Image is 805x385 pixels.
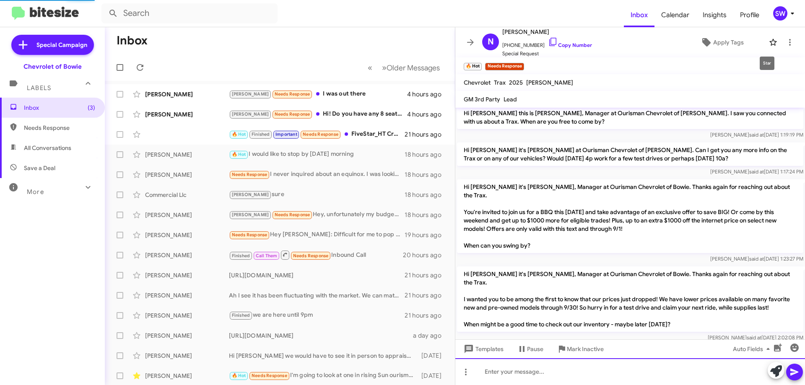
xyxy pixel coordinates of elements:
[464,96,500,103] span: GM 3rd Party
[405,130,448,139] div: 21 hours ago
[624,3,654,27] a: Inbox
[229,250,403,260] div: Inbound Call
[726,341,780,357] button: Auto Fields
[229,291,405,300] div: Ah I see it has been fluctuating with the market. We can match the price you saw, and probably do...
[405,231,448,239] div: 19 hours ago
[232,373,246,378] span: 🔥 Hot
[413,331,448,340] div: a day ago
[363,59,377,76] button: Previous
[773,6,787,21] div: SW
[405,211,448,219] div: 18 hours ago
[747,334,761,341] span: said at
[485,63,524,70] small: Needs Response
[229,210,405,220] div: Hey, unfortunately my budget is $34500 max.
[455,341,510,357] button: Templates
[713,35,744,50] span: Apply Tags
[733,3,766,27] a: Profile
[232,212,269,217] span: [PERSON_NAME]
[229,271,405,279] div: [URL][DOMAIN_NAME]
[710,168,803,175] span: [PERSON_NAME] [DATE] 1:17:24 PM
[749,132,764,138] span: said at
[494,79,506,86] span: Trax
[145,372,229,380] div: [PERSON_NAME]
[457,179,803,253] p: Hi [PERSON_NAME] it's [PERSON_NAME], Manager at Ourisman Chevrolet of Bowie. Thanks again for rea...
[293,253,329,258] span: Needs Response
[145,171,229,179] div: [PERSON_NAME]
[145,251,229,259] div: [PERSON_NAME]
[275,132,297,137] span: Important
[550,341,610,357] button: Mark Inactive
[377,59,445,76] button: Next
[760,57,774,70] div: Star
[382,62,387,73] span: »
[232,232,267,238] span: Needs Response
[526,79,573,86] span: [PERSON_NAME]
[232,253,250,258] span: Finished
[710,256,803,262] span: [PERSON_NAME] [DATE] 1:23:27 PM
[24,164,55,172] span: Save a Deal
[232,313,250,318] span: Finished
[145,150,229,159] div: [PERSON_NAME]
[457,266,803,332] p: Hi [PERSON_NAME] it's [PERSON_NAME], Manager at Ourisman Chevrolet of Bowie. Thanks again for rea...
[11,35,94,55] a: Special Campaign
[232,111,269,117] span: [PERSON_NAME]
[23,62,82,71] div: Chevrolet of Bowie
[232,192,269,197] span: [PERSON_NAME]
[733,341,773,357] span: Auto Fields
[145,351,229,360] div: [PERSON_NAME]
[145,211,229,219] div: [PERSON_NAME]
[229,230,405,240] div: Hey [PERSON_NAME]: Difficult for me to pop in as I live in [GEOGRAPHIC_DATA], [US_STATE][GEOGRAPH...
[407,90,448,98] div: 4 hours ago
[232,91,269,97] span: [PERSON_NAME]
[708,334,803,341] span: [PERSON_NAME] [DATE] 2:02:08 PM
[527,341,543,357] span: Pause
[145,331,229,340] div: [PERSON_NAME]
[229,89,407,99] div: I was out there
[145,311,229,320] div: [PERSON_NAME]
[679,35,765,50] button: Apply Tags
[229,190,405,199] div: sure
[403,251,448,259] div: 20 hours ago
[145,90,229,98] div: [PERSON_NAME]
[117,34,148,47] h1: Inbox
[229,129,405,139] div: FiveStar_HT Crn [DATE] $3.8 +0.25 Crn [DATE] $3.8 +0.25 Bns [DATE] $9.49 -12.0 Bns [DATE] $9.49 -...
[766,6,796,21] button: SW
[275,91,310,97] span: Needs Response
[145,110,229,119] div: [PERSON_NAME]
[405,150,448,159] div: 18 hours ago
[229,150,405,159] div: I would like to stop by [DATE] morning
[567,341,604,357] span: Mark Inactive
[252,132,270,137] span: Finished
[464,79,491,86] span: Chevrolet
[407,110,448,119] div: 4 hours ago
[749,168,764,175] span: said at
[229,331,413,340] div: [URL][DOMAIN_NAME]
[145,191,229,199] div: Commercial Llc
[405,171,448,179] div: 18 hours ago
[275,212,310,217] span: Needs Response
[229,109,407,119] div: Hi! Do you have any 8 seaters?
[252,373,287,378] span: Needs Response
[27,188,44,196] span: More
[145,271,229,279] div: [PERSON_NAME]
[24,103,95,112] span: Inbox
[101,3,278,23] input: Search
[654,3,696,27] a: Calendar
[504,96,517,103] span: Lead
[457,142,803,166] p: Hi [PERSON_NAME] it's [PERSON_NAME] at Ourisman Chevrolet of [PERSON_NAME]. Can I get you any mor...
[548,42,592,48] a: Copy Number
[36,41,87,49] span: Special Campaign
[417,351,448,360] div: [DATE]
[405,291,448,300] div: 21 hours ago
[387,63,440,72] span: Older Messages
[145,231,229,239] div: [PERSON_NAME]
[368,62,372,73] span: «
[510,341,550,357] button: Pause
[232,172,267,177] span: Needs Response
[405,271,448,279] div: 21 hours ago
[24,144,71,152] span: All Conversations
[232,132,246,137] span: 🔥 Hot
